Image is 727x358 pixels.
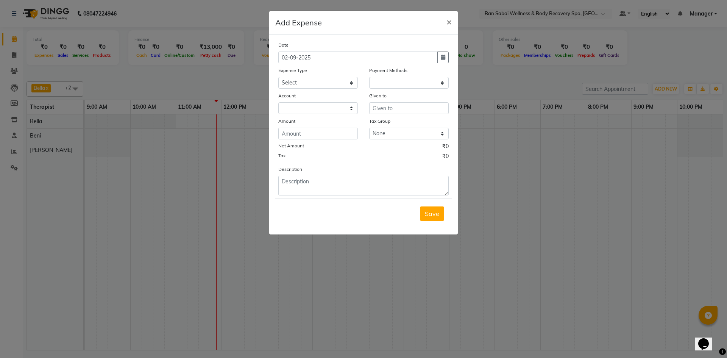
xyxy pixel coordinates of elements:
[425,210,439,217] span: Save
[278,67,307,74] label: Expense Type
[446,16,452,27] span: ×
[440,11,458,32] button: Close
[369,67,407,74] label: Payment Methods
[369,102,449,114] input: Given to
[278,92,296,99] label: Account
[278,142,304,149] label: Net Amount
[278,128,358,139] input: Amount
[369,92,387,99] label: Given to
[278,152,285,159] label: Tax
[695,328,719,350] iframe: chat widget
[278,166,302,173] label: Description
[278,42,289,48] label: Date
[275,17,322,28] h5: Add Expense
[420,206,444,221] button: Save
[442,142,449,152] span: ₹0
[442,152,449,162] span: ₹0
[278,118,295,125] label: Amount
[369,118,390,125] label: Tax Group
